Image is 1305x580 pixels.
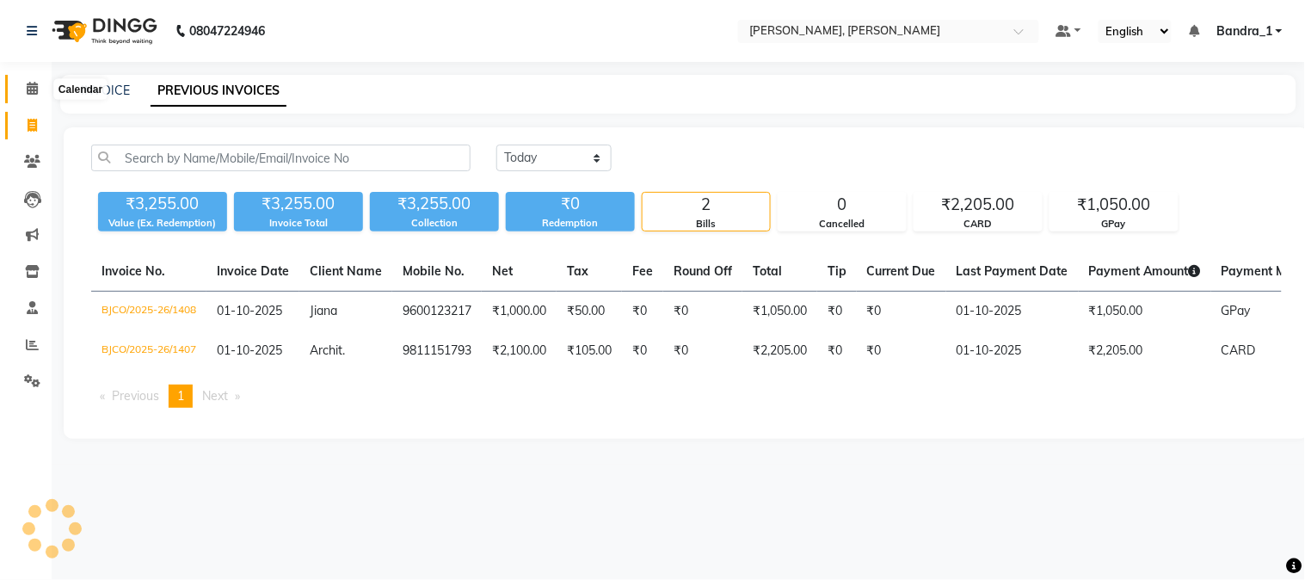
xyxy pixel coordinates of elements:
[817,292,857,332] td: ₹0
[914,217,1042,231] div: CARD
[779,217,906,231] div: Cancelled
[742,331,817,371] td: ₹2,205.00
[957,263,1068,279] span: Last Payment Date
[828,263,846,279] span: Tip
[1050,217,1178,231] div: GPay
[98,192,227,216] div: ₹3,255.00
[189,7,265,55] b: 08047224946
[643,217,770,231] div: Bills
[482,331,557,371] td: ₹2,100.00
[663,331,742,371] td: ₹0
[151,76,286,107] a: PREVIOUS INVOICES
[779,193,906,217] div: 0
[1050,193,1178,217] div: ₹1,050.00
[91,331,206,371] td: BJCO/2025-26/1407
[91,145,471,171] input: Search by Name/Mobile/Email/Invoice No
[867,263,936,279] span: Current Due
[310,342,342,358] span: Archit
[54,79,107,100] div: Calendar
[632,263,653,279] span: Fee
[112,388,159,404] span: Previous
[392,331,482,371] td: 9811151793
[44,7,162,55] img: logo
[674,263,732,279] span: Round Off
[1089,263,1201,279] span: Payment Amount
[217,303,282,318] span: 01-10-2025
[98,216,227,231] div: Value (Ex. Redemption)
[857,331,946,371] td: ₹0
[742,292,817,332] td: ₹1,050.00
[1216,22,1272,40] span: Bandra_1
[234,216,363,231] div: Invoice Total
[91,385,1282,408] nav: Pagination
[370,192,499,216] div: ₹3,255.00
[557,331,622,371] td: ₹105.00
[102,263,165,279] span: Invoice No.
[217,342,282,358] span: 01-10-2025
[567,263,588,279] span: Tax
[370,216,499,231] div: Collection
[817,331,857,371] td: ₹0
[914,193,1042,217] div: ₹2,205.00
[403,263,465,279] span: Mobile No.
[753,263,782,279] span: Total
[91,292,206,332] td: BJCO/2025-26/1408
[946,331,1079,371] td: 01-10-2025
[946,292,1079,332] td: 01-10-2025
[310,303,337,318] span: Jiana
[1079,292,1211,332] td: ₹1,050.00
[1079,331,1211,371] td: ₹2,205.00
[217,263,289,279] span: Invoice Date
[663,292,742,332] td: ₹0
[506,192,635,216] div: ₹0
[857,292,946,332] td: ₹0
[622,331,663,371] td: ₹0
[622,292,663,332] td: ₹0
[643,193,770,217] div: 2
[557,292,622,332] td: ₹50.00
[310,263,382,279] span: Client Name
[506,216,635,231] div: Redemption
[1222,303,1251,318] span: GPay
[392,292,482,332] td: 9600123217
[492,263,513,279] span: Net
[1222,342,1256,358] span: CARD
[177,388,184,404] span: 1
[342,342,345,358] span: .
[482,292,557,332] td: ₹1,000.00
[234,192,363,216] div: ₹3,255.00
[202,388,228,404] span: Next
